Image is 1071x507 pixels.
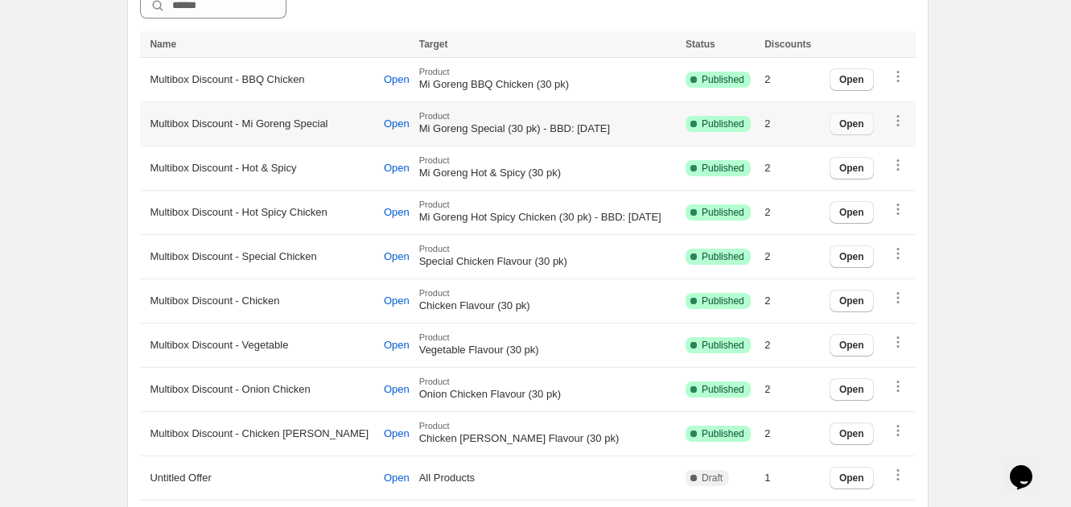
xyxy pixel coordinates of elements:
span: Multibox Discount - Hot & Spicy [150,160,296,176]
span: Onion Chicken Flavour (30 pk) [419,388,561,400]
span: Mi Goreng Hot & Spicy (30 pk) [419,167,561,179]
td: 2 [760,412,819,456]
button: Open [374,332,419,359]
td: 2 [760,235,819,279]
span: Product [419,421,676,431]
span: Open [839,162,864,175]
span: Multibox Discount - Chicken [150,293,279,309]
button: Open [830,201,874,224]
button: Open [830,157,874,179]
td: 2 [760,102,819,146]
iframe: chat widget [1003,443,1055,491]
span: Open [384,117,410,130]
span: Open [839,295,864,307]
span: Multibox Discount - Chicken [PERSON_NAME] [150,426,369,442]
button: Open [374,66,419,93]
td: 2 [760,191,819,235]
button: Open [374,199,419,226]
span: Product [419,244,676,253]
span: Multibox Discount - Hot Spicy Chicken [150,204,327,221]
span: All Products [419,472,475,484]
span: Published [702,162,744,175]
span: Published [702,383,744,396]
span: Chicken [PERSON_NAME] Flavour (30 pk) [419,432,620,444]
span: Open [384,339,410,352]
span: Product [419,377,676,386]
td: 2 [760,368,819,412]
span: Open [384,73,410,86]
button: Open [830,334,874,357]
span: Product [419,67,676,76]
span: Open [384,250,410,263]
span: Product [419,332,676,342]
span: Published [702,250,744,263]
span: Published [702,295,744,307]
button: Open [374,110,419,138]
span: Open [839,206,864,219]
span: Open [384,162,410,175]
th: Name [140,31,414,58]
span: Product [419,288,676,298]
button: Open [374,243,419,270]
button: Open [830,290,874,312]
span: Product [419,200,676,209]
button: Open [374,155,419,182]
span: Mi Goreng BBQ Chicken (30 pk) [419,78,569,90]
span: Untitled Offer [150,470,211,486]
span: Published [702,117,744,130]
span: Product [419,155,676,165]
span: Vegetable Flavour (30 pk) [419,344,539,356]
span: Open [384,295,410,307]
th: Status [681,31,760,58]
span: Multibox Discount - Onion Chicken [150,381,310,398]
span: Multibox Discount - Mi Goreng Special [150,116,327,132]
td: 2 [760,279,819,324]
td: 2 [760,58,819,102]
span: Mi Goreng Special (30 pk) - BBD: [DATE] [419,122,610,134]
span: Open [384,383,410,396]
span: Published [702,206,744,219]
button: Open [830,422,874,445]
button: Open [830,245,874,268]
td: 2 [760,324,819,368]
th: Discounts [760,31,819,58]
span: Multibox Discount - BBQ Chicken [150,72,304,88]
span: Open [839,383,864,396]
span: Product [419,111,676,121]
button: Open [374,376,419,403]
button: Open [830,467,874,489]
td: 2 [760,146,819,191]
span: Open [839,117,864,130]
span: Open [839,339,864,352]
span: Open [839,73,864,86]
span: Draft [702,472,723,484]
span: Special Chicken Flavour (30 pk) [419,255,567,267]
span: Open [384,472,410,484]
span: Open [839,472,864,484]
span: Open [839,427,864,440]
span: Chicken Flavour (30 pk) [419,299,530,311]
td: 1 [760,456,819,501]
button: Open [374,420,419,447]
button: Open [830,113,874,135]
button: Open [374,464,419,492]
span: Open [384,427,410,440]
button: Open [374,287,419,315]
span: Mi Goreng Hot Spicy Chicken (30 pk) - BBD: [DATE] [419,211,661,223]
button: Open [830,378,874,401]
span: Published [702,339,744,352]
span: Published [702,73,744,86]
span: Published [702,427,744,440]
span: Multibox Discount - Special Chicken [150,249,316,265]
th: Target [414,31,681,58]
span: Open [839,250,864,263]
button: Open [830,68,874,91]
span: Multibox Discount - Vegetable [150,337,288,353]
span: Open [384,206,410,219]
